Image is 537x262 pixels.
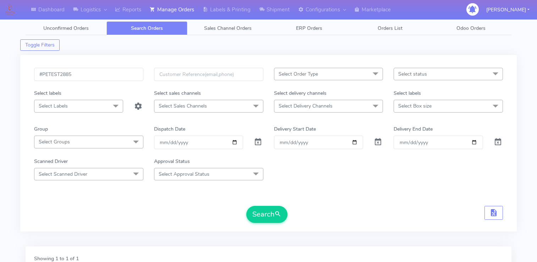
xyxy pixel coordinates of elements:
[398,71,427,77] span: Select status
[394,125,433,133] label: Delivery End Date
[34,68,143,81] input: Order Id
[279,103,333,109] span: Select Delivery Channels
[154,125,185,133] label: Dispatch Date
[34,158,68,165] label: Scanned Driver
[43,25,89,32] span: Unconfirmed Orders
[204,25,252,32] span: Sales Channel Orders
[131,25,163,32] span: Search Orders
[274,125,316,133] label: Delivery Start Date
[154,158,190,165] label: Approval Status
[481,2,535,17] button: [PERSON_NAME]
[274,89,327,97] label: Select delivery channels
[378,25,402,32] span: Orders List
[394,89,421,97] label: Select labels
[159,171,209,178] span: Select Approval Status
[154,68,263,81] input: Customer Reference(email,phone)
[154,89,201,97] label: Select sales channels
[34,125,48,133] label: Group
[39,138,70,145] span: Select Groups
[456,25,486,32] span: Odoo Orders
[34,89,61,97] label: Select labels
[159,103,207,109] span: Select Sales Channels
[279,71,318,77] span: Select Order Type
[296,25,322,32] span: ERP Orders
[246,206,287,223] button: Search
[20,39,60,51] button: Toggle Filters
[39,103,68,109] span: Select Labels
[26,21,511,35] ul: Tabs
[398,103,432,109] span: Select Box size
[39,171,87,178] span: Select Scanned Driver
